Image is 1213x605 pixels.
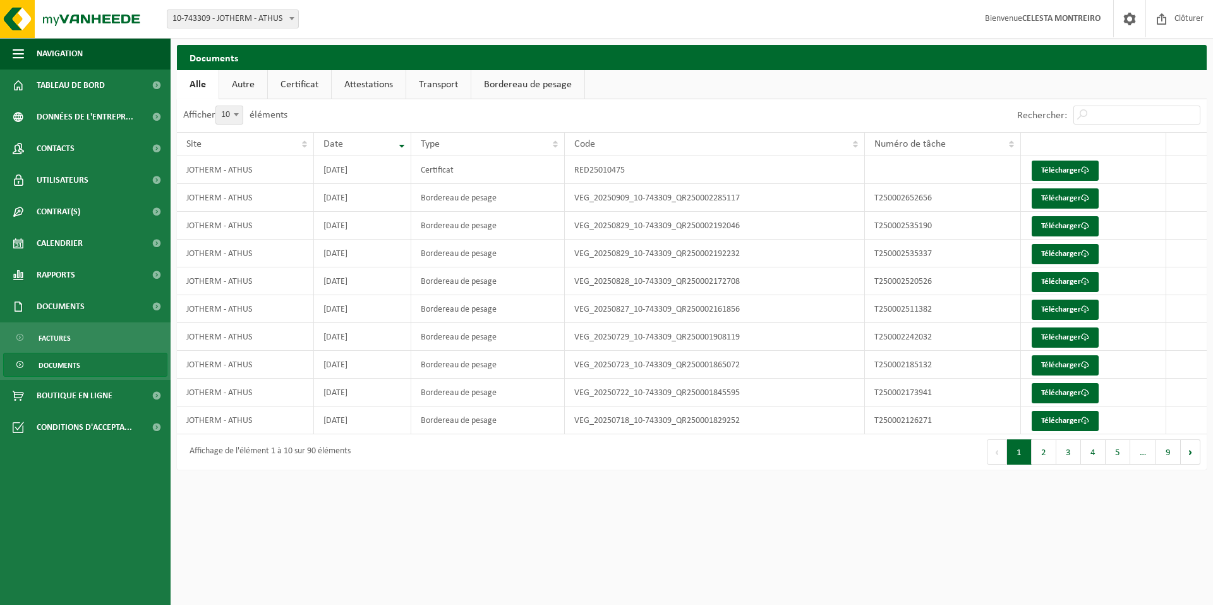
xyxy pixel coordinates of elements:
td: T250002535337 [865,240,1021,267]
td: T250002185132 [865,351,1021,379]
td: Bordereau de pesage [411,295,565,323]
td: T250002652656 [865,184,1021,212]
a: Attestations [332,70,406,99]
td: [DATE] [314,240,412,267]
a: Alle [177,70,219,99]
td: JOTHERM - ATHUS [177,323,314,351]
strong: CELESTA MONTREIRO [1022,14,1101,23]
td: T250002520526 [865,267,1021,295]
td: T250002173941 [865,379,1021,406]
td: JOTHERM - ATHUS [177,184,314,212]
span: Tableau de bord [37,70,105,101]
td: VEG_20250729_10-743309_QR250001908119 [565,323,864,351]
a: Documents [3,353,167,377]
td: [DATE] [314,379,412,406]
td: Bordereau de pesage [411,323,565,351]
button: 3 [1056,439,1081,465]
td: JOTHERM - ATHUS [177,267,314,295]
td: JOTHERM - ATHUS [177,295,314,323]
span: Contacts [37,133,75,164]
span: Documents [37,291,85,322]
td: VEG_20250827_10-743309_QR250002161856 [565,295,864,323]
td: VEG_20250909_10-743309_QR250002285117 [565,184,864,212]
span: … [1130,439,1156,465]
span: Données de l'entrepr... [37,101,133,133]
a: Télécharger [1032,161,1099,181]
td: VEG_20250829_10-743309_QR250002192046 [565,212,864,240]
h2: Documents [177,45,1207,70]
td: JOTHERM - ATHUS [177,240,314,267]
td: [DATE] [314,184,412,212]
td: T250002535190 [865,212,1021,240]
td: VEG_20250718_10-743309_QR250001829252 [565,406,864,434]
span: Utilisateurs [37,164,88,196]
a: Télécharger [1032,327,1099,348]
td: T250002242032 [865,323,1021,351]
span: 10-743309 - JOTHERM - ATHUS [167,9,299,28]
a: Télécharger [1032,411,1099,431]
a: Télécharger [1032,383,1099,403]
button: 5 [1106,439,1130,465]
td: T250002511382 [865,295,1021,323]
span: Documents [39,353,80,377]
a: Télécharger [1032,244,1099,264]
span: Site [186,139,202,149]
td: Bordereau de pesage [411,406,565,434]
td: [DATE] [314,267,412,295]
button: 2 [1032,439,1056,465]
a: Transport [406,70,471,99]
td: JOTHERM - ATHUS [177,156,314,184]
a: Télécharger [1032,188,1099,209]
label: Rechercher: [1017,111,1067,121]
td: Bordereau de pesage [411,184,565,212]
span: Boutique en ligne [37,380,112,412]
span: Rapports [37,259,75,291]
a: Factures [3,326,167,350]
td: Bordereau de pesage [411,379,565,406]
td: VEG_20250722_10-743309_QR250001845595 [565,379,864,406]
button: 9 [1156,439,1181,465]
a: Télécharger [1032,272,1099,292]
td: JOTHERM - ATHUS [177,212,314,240]
span: Contrat(s) [37,196,80,228]
span: Factures [39,326,71,350]
a: Bordereau de pesage [471,70,584,99]
button: Previous [987,439,1007,465]
span: 10 [215,106,243,125]
td: [DATE] [314,295,412,323]
td: T250002126271 [865,406,1021,434]
span: Navigation [37,38,83,70]
td: JOTHERM - ATHUS [177,406,314,434]
td: JOTHERM - ATHUS [177,351,314,379]
td: Bordereau de pesage [411,351,565,379]
td: [DATE] [314,351,412,379]
span: Calendrier [37,228,83,259]
button: 1 [1007,439,1032,465]
td: [DATE] [314,406,412,434]
div: Affichage de l'élément 1 à 10 sur 90 éléments [183,441,351,463]
span: Type [421,139,440,149]
td: [DATE] [314,156,412,184]
td: VEG_20250723_10-743309_QR250001865072 [565,351,864,379]
td: Bordereau de pesage [411,212,565,240]
td: JOTHERM - ATHUS [177,379,314,406]
span: 10 [216,106,243,124]
a: Autre [219,70,267,99]
label: Afficher éléments [183,110,287,120]
td: Bordereau de pesage [411,267,565,295]
td: Certificat [411,156,565,184]
span: Numéro de tâche [874,139,946,149]
span: Date [323,139,343,149]
td: [DATE] [314,212,412,240]
span: Code [574,139,595,149]
td: VEG_20250828_10-743309_QR250002172708 [565,267,864,295]
td: Bordereau de pesage [411,240,565,267]
span: Conditions d'accepta... [37,412,132,443]
button: Next [1181,439,1200,465]
button: 4 [1081,439,1106,465]
span: 10-743309 - JOTHERM - ATHUS [167,10,298,28]
td: [DATE] [314,323,412,351]
a: Télécharger [1032,300,1099,320]
td: RED25010475 [565,156,864,184]
a: Télécharger [1032,355,1099,376]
